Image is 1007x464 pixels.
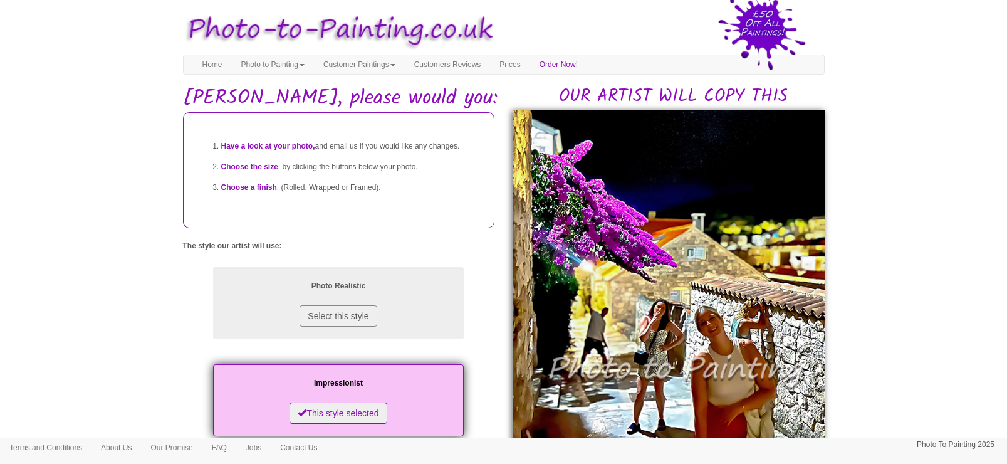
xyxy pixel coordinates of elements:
label: The style our artist will use: [183,241,282,251]
a: Jobs [236,438,271,457]
a: About Us [91,438,141,457]
li: , by clicking the buttons below your photo. [221,157,481,177]
span: Choose the size [221,162,278,171]
a: Customer Paintings [314,55,405,74]
a: Customers Reviews [405,55,491,74]
li: , (Rolled, Wrapped or Framed). [221,177,481,198]
img: Photo to Painting [177,6,498,55]
a: FAQ [202,438,236,457]
a: Prices [490,55,530,74]
p: Impressionist [226,377,451,390]
button: Select this style [300,305,377,327]
p: Photo To Painting 2025 [917,438,994,451]
a: Contact Us [271,438,326,457]
a: Home [193,55,232,74]
li: and email us if you would like any changes. [221,136,481,157]
h1: [PERSON_NAME], please would you: [183,87,825,109]
a: Order Now! [530,55,587,74]
span: Choose a finish [221,183,277,192]
a: Our Promise [141,438,202,457]
a: Photo to Painting [232,55,314,74]
button: This style selected [290,403,387,424]
h2: OUR ARTIST WILL COPY THIS [523,87,825,107]
p: Photo Realistic [226,280,451,293]
span: Have a look at your photo, [221,142,315,150]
